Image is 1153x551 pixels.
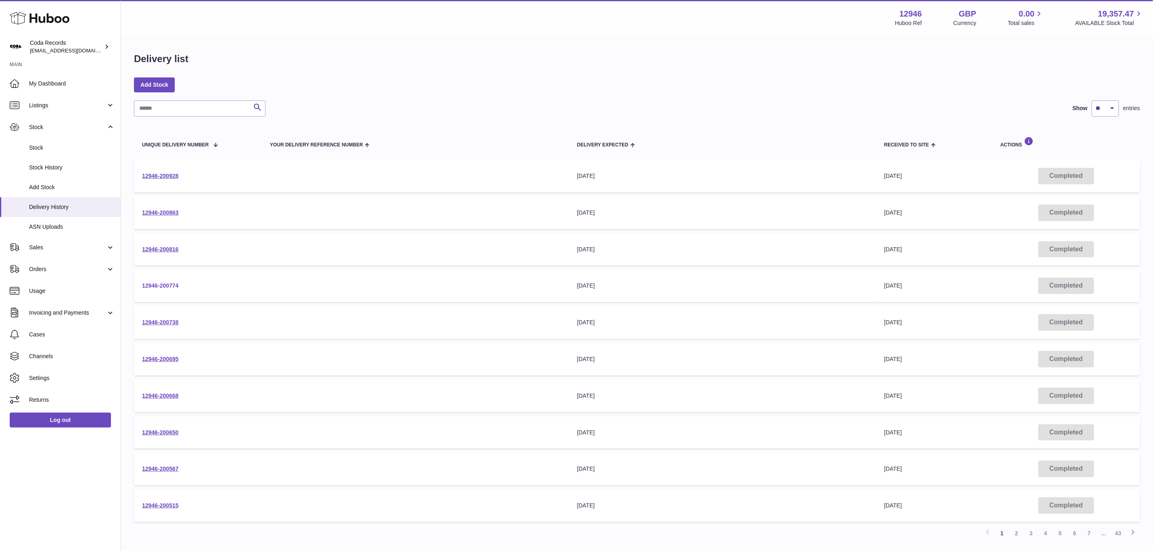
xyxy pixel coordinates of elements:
a: 12946-200567 [142,465,178,472]
span: My Dashboard [29,80,115,88]
div: [DATE] [577,319,868,326]
a: 4 [1038,526,1053,541]
a: Add Stock [134,77,175,92]
strong: 12946 [900,8,922,19]
span: Delivery Expected [577,142,628,148]
h1: Delivery list [134,52,188,65]
span: [DATE] [884,429,902,436]
div: Huboo Ref [895,19,922,27]
span: Listings [29,102,106,109]
div: Currency [954,19,977,27]
span: Add Stock [29,184,115,191]
a: 1 [995,526,1009,541]
span: Invoicing and Payments [29,309,106,317]
span: Stock [29,144,115,152]
span: Returns [29,396,115,404]
span: Channels [29,353,115,360]
span: Received to Site [884,142,929,148]
span: Stock [29,123,106,131]
span: [DATE] [884,282,902,289]
span: [DATE] [884,392,902,399]
span: [DATE] [884,356,902,362]
a: 12946-200515 [142,502,178,509]
div: [DATE] [577,172,868,180]
span: Unique Delivery Number [142,142,209,148]
img: internalAdmin-12946@internal.huboo.com [10,41,22,53]
span: entries [1123,104,1140,112]
label: Show [1073,104,1088,112]
a: 6 [1067,526,1082,541]
a: 12946-200668 [142,392,178,399]
div: [DATE] [577,502,868,509]
span: Your Delivery Reference Number [270,142,363,148]
a: 12946-200928 [142,173,178,179]
div: [DATE] [577,392,868,400]
div: [DATE] [577,246,868,253]
span: [DATE] [884,319,902,326]
span: Total sales [1008,19,1044,27]
div: [DATE] [577,355,868,363]
a: 43 [1111,526,1126,541]
strong: GBP [959,8,976,19]
span: Usage [29,287,115,295]
a: 19,357.47 AVAILABLE Stock Total [1075,8,1143,27]
a: 12946-200650 [142,429,178,436]
span: AVAILABLE Stock Total [1075,19,1143,27]
a: 12946-200738 [142,319,178,326]
span: [DATE] [884,246,902,253]
a: 12946-200863 [142,209,178,216]
div: Coda Records [30,39,103,54]
span: Delivery History [29,203,115,211]
span: Cases [29,331,115,338]
a: 12946-200695 [142,356,178,362]
a: 0.00 Total sales [1008,8,1044,27]
a: 12946-200816 [142,246,178,253]
span: Sales [29,244,106,251]
span: [DATE] [884,173,902,179]
a: 3 [1024,526,1038,541]
div: [DATE] [577,429,868,436]
a: 12946-200774 [142,282,178,289]
span: 0.00 [1019,8,1035,19]
div: Actions [1000,137,1132,148]
a: 5 [1053,526,1067,541]
span: 19,357.47 [1098,8,1134,19]
span: ASN Uploads [29,223,115,231]
span: Orders [29,265,106,273]
span: [DATE] [884,502,902,509]
span: [DATE] [884,209,902,216]
span: [EMAIL_ADDRESS][DOMAIN_NAME] [30,47,119,54]
div: [DATE] [577,209,868,217]
a: 7 [1082,526,1097,541]
div: [DATE] [577,282,868,290]
div: [DATE] [577,465,868,473]
a: 2 [1009,526,1024,541]
span: Stock History [29,164,115,171]
span: Settings [29,374,115,382]
span: [DATE] [884,465,902,472]
a: Log out [10,413,111,427]
span: ... [1097,526,1111,541]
